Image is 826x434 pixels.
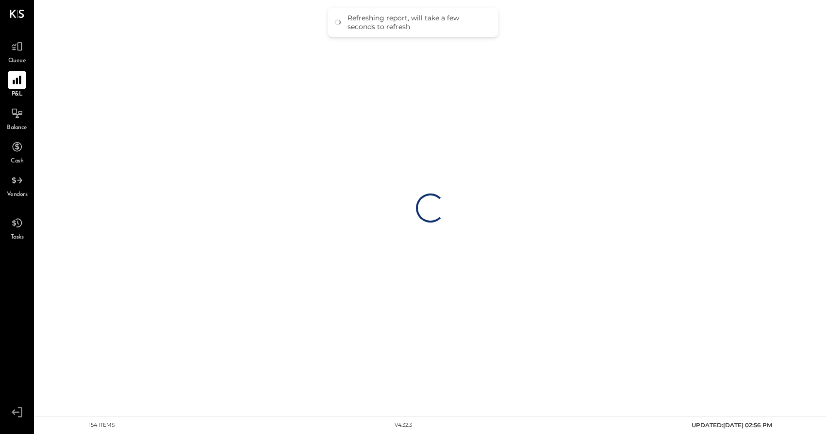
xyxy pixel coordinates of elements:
div: Refreshing report, will take a few seconds to refresh [347,14,488,31]
div: v 4.32.3 [395,421,412,429]
span: Cash [11,157,23,166]
span: Tasks [11,233,24,242]
a: Vendors [0,171,33,199]
a: Cash [0,138,33,166]
a: Tasks [0,214,33,242]
span: P&L [12,90,23,99]
a: P&L [0,71,33,99]
span: Queue [8,57,26,65]
div: 154 items [89,421,115,429]
a: Queue [0,37,33,65]
span: Vendors [7,191,28,199]
span: UPDATED: [DATE] 02:56 PM [692,421,772,429]
span: Balance [7,124,27,132]
a: Balance [0,104,33,132]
